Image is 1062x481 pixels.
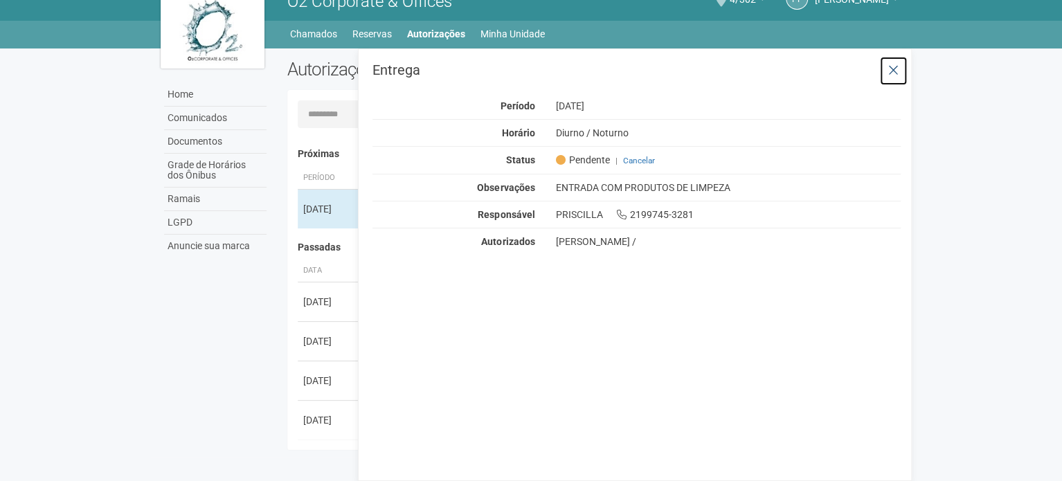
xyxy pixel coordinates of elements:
a: Autorizações [407,24,465,44]
strong: Responsável [478,209,534,220]
h3: Entrega [372,63,901,77]
a: Reservas [352,24,392,44]
a: Home [164,83,267,107]
div: PRISCILLA 2199745-3281 [545,208,911,221]
h2: Autorizações [287,59,584,80]
div: [DATE] [303,295,354,309]
a: LGPD [164,211,267,235]
strong: Observações [477,182,534,193]
a: Chamados [290,24,337,44]
a: Minha Unidade [480,24,545,44]
span: | [615,156,617,165]
strong: Status [505,154,534,165]
strong: Horário [501,127,534,138]
th: Período [298,167,360,190]
th: Data [298,260,360,282]
span: Pendente [555,154,609,166]
strong: Período [500,100,534,111]
a: Documentos [164,130,267,154]
div: [DATE] [303,202,354,216]
a: Ramais [164,188,267,211]
div: [DATE] [545,100,911,112]
a: Comunicados [164,107,267,130]
div: [PERSON_NAME] / [555,235,901,248]
div: [DATE] [303,374,354,388]
div: ENTRADA COM PRODUTOS DE LIMPEZA [545,181,911,194]
strong: Autorizados [481,236,534,247]
a: Cancelar [622,156,654,165]
a: Grade de Horários dos Ônibus [164,154,267,188]
h4: Próximas [298,149,891,159]
h4: Passadas [298,242,891,253]
div: [DATE] [303,334,354,348]
div: Diurno / Noturno [545,127,911,139]
div: [DATE] [303,413,354,427]
a: Anuncie sua marca [164,235,267,257]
